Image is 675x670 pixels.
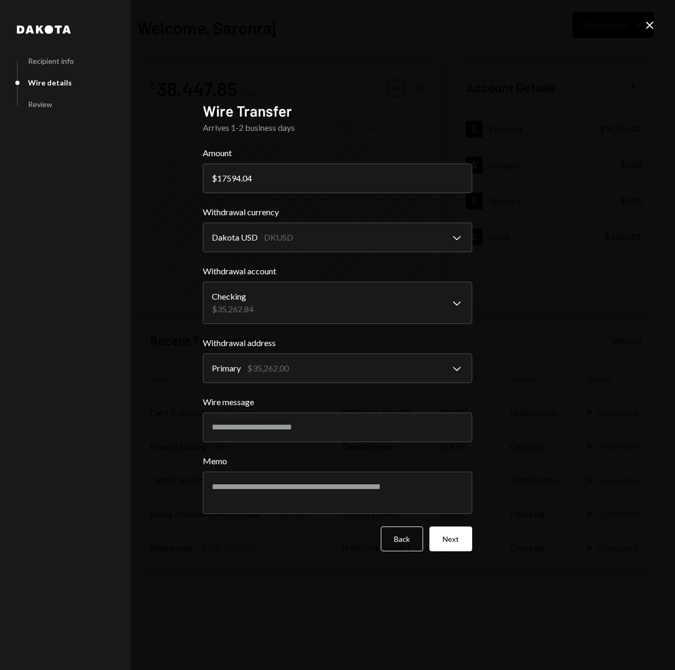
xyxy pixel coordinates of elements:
[28,78,72,87] div: Wire details
[28,100,52,109] div: Review
[203,164,472,193] input: 0.00
[381,527,423,551] button: Back
[203,396,472,408] label: Wire message
[203,223,472,252] button: Withdrawal currency
[203,337,472,349] label: Withdrawal address
[203,282,472,324] button: Withdrawal account
[203,265,472,277] label: Withdrawal account
[203,147,472,159] label: Amount
[247,362,289,375] div: $35,262.00
[203,206,472,218] label: Withdrawal currency
[264,231,293,244] div: DKUSD
[28,56,74,65] div: Recipient info
[203,455,472,467] label: Memo
[429,527,472,551] button: Next
[212,173,217,183] div: $
[203,121,472,134] div: Arrives 1-2 business days
[203,101,472,121] h2: Wire Transfer
[203,353,472,383] button: Withdrawal address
